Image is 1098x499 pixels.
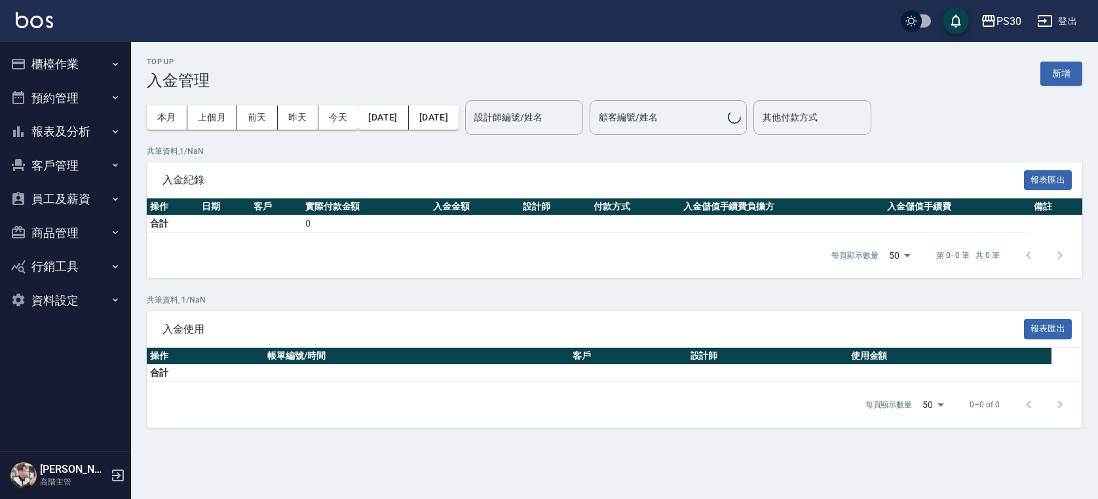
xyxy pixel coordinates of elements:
th: 客戶 [569,348,687,365]
p: 共 筆資料, 1 / NaN [147,294,1082,306]
button: 報表匯出 [1024,170,1072,191]
th: 操作 [147,348,264,365]
a: 新增 [1040,67,1082,79]
th: 實際付款金額 [302,198,430,215]
button: 上個月 [187,105,237,130]
div: 50 [884,238,915,273]
p: 每頁顯示數量 [831,249,879,261]
button: [DATE] [358,105,408,130]
button: 昨天 [278,105,318,130]
th: 客戶 [250,198,302,215]
p: 高階主管 [40,476,107,488]
h3: 入金管理 [147,71,210,90]
button: 預約管理 [5,81,126,115]
p: 共 筆資料, 1 / NaN [147,145,1082,157]
button: 員工及薪資 [5,182,126,216]
button: 行銷工具 [5,249,126,284]
td: 0 [302,215,430,232]
td: 合計 [147,215,250,232]
button: 報表及分析 [5,115,126,149]
a: 報表匯出 [1024,173,1072,185]
span: 入金使用 [162,323,1024,336]
th: 入金儲值手續費 [884,198,1031,215]
th: 備註 [1031,198,1082,215]
p: 第 0–0 筆 共 0 筆 [936,249,1000,261]
div: PS30 [996,13,1021,29]
button: 商品管理 [5,216,126,250]
img: Logo [16,12,53,28]
th: 設計師 [687,348,848,365]
button: 報表匯出 [1024,319,1072,339]
th: 入金儲值手續費負擔方 [680,198,884,215]
button: 客戶管理 [5,149,126,183]
td: 合計 [147,365,264,382]
img: Person [10,462,37,489]
th: 帳單編號/時間 [264,348,569,365]
button: PS30 [975,8,1027,35]
th: 付款方式 [590,198,680,215]
button: 資料設定 [5,284,126,318]
button: [DATE] [409,105,459,130]
button: 櫃檯作業 [5,47,126,81]
th: 日期 [199,198,250,215]
th: 操作 [147,198,199,215]
button: 登出 [1032,9,1082,33]
button: save [943,8,969,34]
button: 前天 [237,105,278,130]
p: 每頁顯示數量 [865,399,913,411]
span: 入金紀錄 [162,174,1024,187]
a: 報表匯出 [1024,322,1072,335]
h2: Top Up [147,58,210,66]
button: 今天 [318,105,358,130]
h5: [PERSON_NAME] [40,463,107,476]
th: 使用金額 [848,348,1051,365]
th: 設計師 [520,198,590,215]
th: 入金金額 [430,198,520,215]
button: 本月 [147,105,187,130]
p: 0–0 of 0 [970,399,1000,411]
div: 50 [917,387,949,422]
button: 新增 [1040,62,1082,86]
